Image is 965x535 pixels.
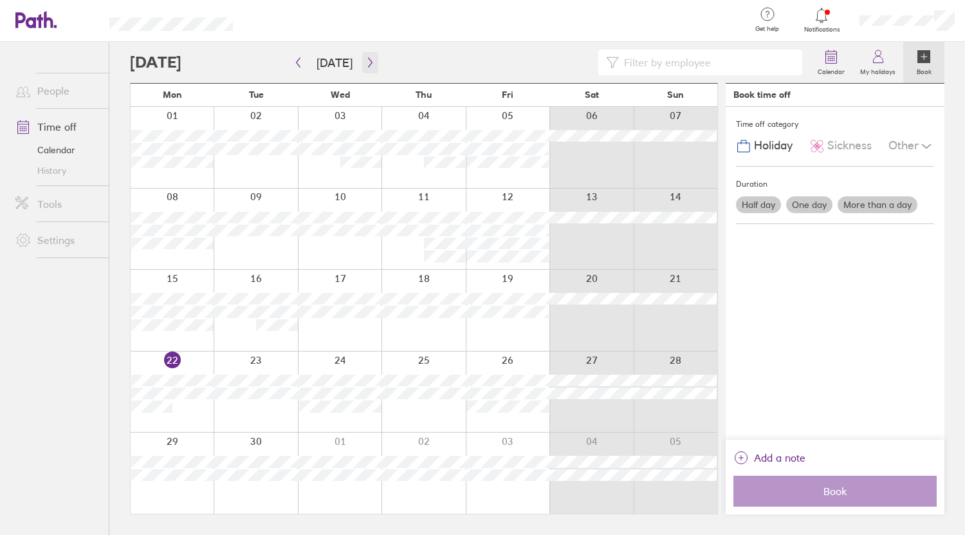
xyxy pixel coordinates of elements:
[736,115,934,134] div: Time off category
[733,447,805,468] button: Add a note
[163,89,182,100] span: Mon
[754,139,793,153] span: Holiday
[736,174,934,194] div: Duration
[5,140,109,160] a: Calendar
[667,89,684,100] span: Sun
[502,89,513,100] span: Fri
[736,196,781,213] label: Half day
[619,50,795,75] input: Filter by employee
[852,64,903,76] label: My holidays
[733,476,937,507] button: Book
[5,227,109,253] a: Settings
[786,196,832,213] label: One day
[746,25,788,33] span: Get help
[5,160,109,181] a: History
[888,134,934,158] div: Other
[801,26,843,33] span: Notifications
[810,42,852,83] a: Calendar
[5,78,109,104] a: People
[838,196,917,213] label: More than a day
[903,42,944,83] a: Book
[585,89,599,100] span: Sat
[733,89,791,100] div: Book time off
[801,6,843,33] a: Notifications
[852,42,903,83] a: My holidays
[331,89,350,100] span: Wed
[742,485,928,497] span: Book
[249,89,264,100] span: Tue
[416,89,432,100] span: Thu
[306,52,363,73] button: [DATE]
[810,64,852,76] label: Calendar
[909,64,939,76] label: Book
[827,139,872,153] span: Sickness
[754,447,805,468] span: Add a note
[5,114,109,140] a: Time off
[5,191,109,217] a: Tools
